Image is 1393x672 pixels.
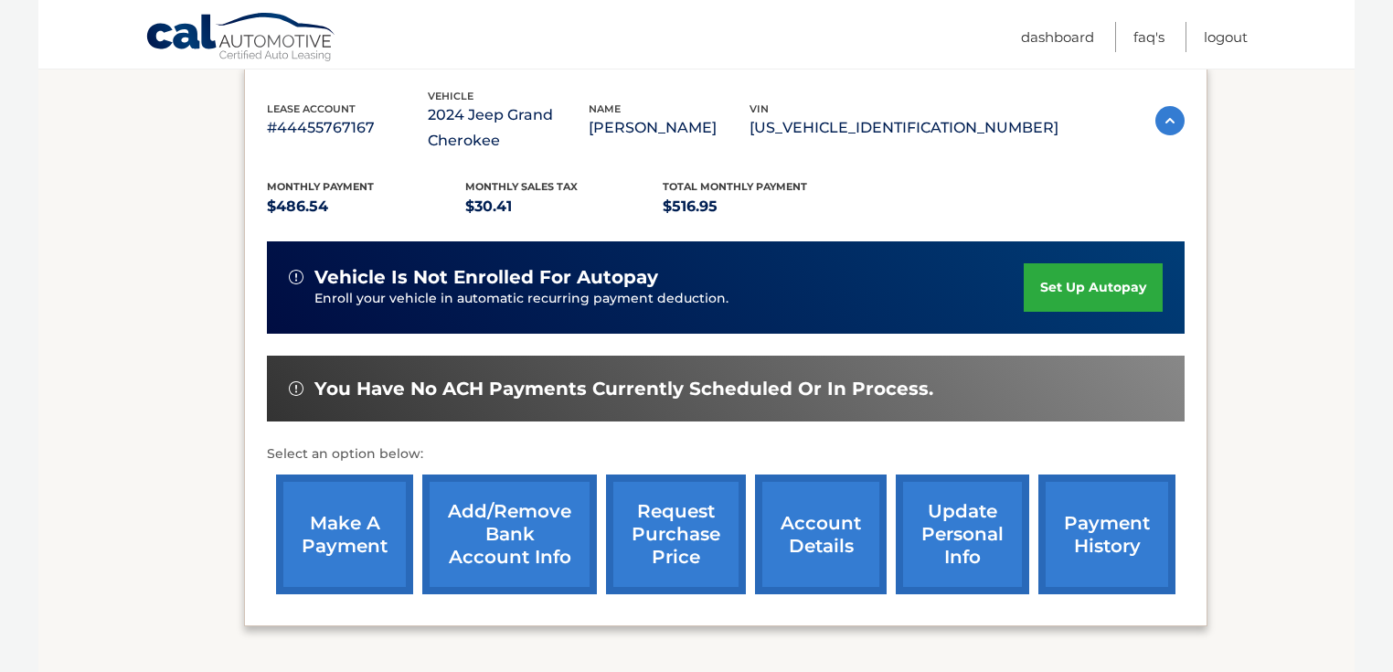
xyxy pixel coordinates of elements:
[276,475,413,594] a: make a payment
[314,266,658,289] span: vehicle is not enrolled for autopay
[1204,22,1248,52] a: Logout
[314,378,933,400] span: You have no ACH payments currently scheduled or in process.
[267,194,465,219] p: $486.54
[1038,475,1175,594] a: payment history
[267,180,374,193] span: Monthly Payment
[428,102,589,154] p: 2024 Jeep Grand Cherokee
[750,115,1058,141] p: [US_VEHICLE_IDENTIFICATION_NUMBER]
[465,180,578,193] span: Monthly sales Tax
[589,115,750,141] p: [PERSON_NAME]
[145,12,337,65] a: Cal Automotive
[1133,22,1164,52] a: FAQ's
[1021,22,1094,52] a: Dashboard
[267,115,428,141] p: #44455767167
[1155,106,1185,135] img: accordion-active.svg
[755,475,887,594] a: account details
[1024,263,1163,312] a: set up autopay
[606,475,746,594] a: request purchase price
[750,102,769,115] span: vin
[663,180,807,193] span: Total Monthly Payment
[896,475,1029,594] a: update personal info
[428,90,473,102] span: vehicle
[422,475,597,594] a: Add/Remove bank account info
[267,443,1185,465] p: Select an option below:
[663,194,861,219] p: $516.95
[314,289,1024,309] p: Enroll your vehicle in automatic recurring payment deduction.
[465,194,664,219] p: $30.41
[289,270,303,284] img: alert-white.svg
[267,102,356,115] span: lease account
[589,102,621,115] span: name
[289,381,303,396] img: alert-white.svg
